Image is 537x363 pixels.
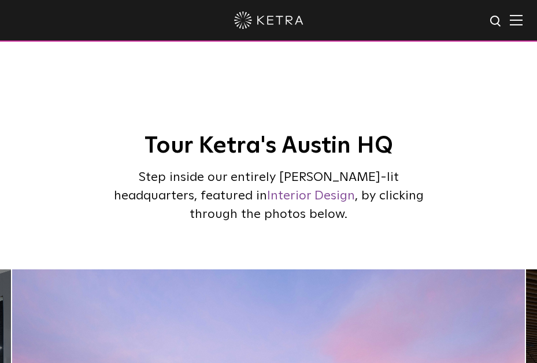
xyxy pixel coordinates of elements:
img: Hamburger%20Nav.svg [510,14,523,25]
img: ketra-logo-2019-white [234,12,303,29]
p: Step inside our entirely [PERSON_NAME]-lit headquarters, featured in , by clicking through the ph... [113,169,425,224]
a: Interior Design [267,190,355,202]
h2: Tour Ketra's Austin HQ [58,133,480,158]
img: search icon [489,14,503,29]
